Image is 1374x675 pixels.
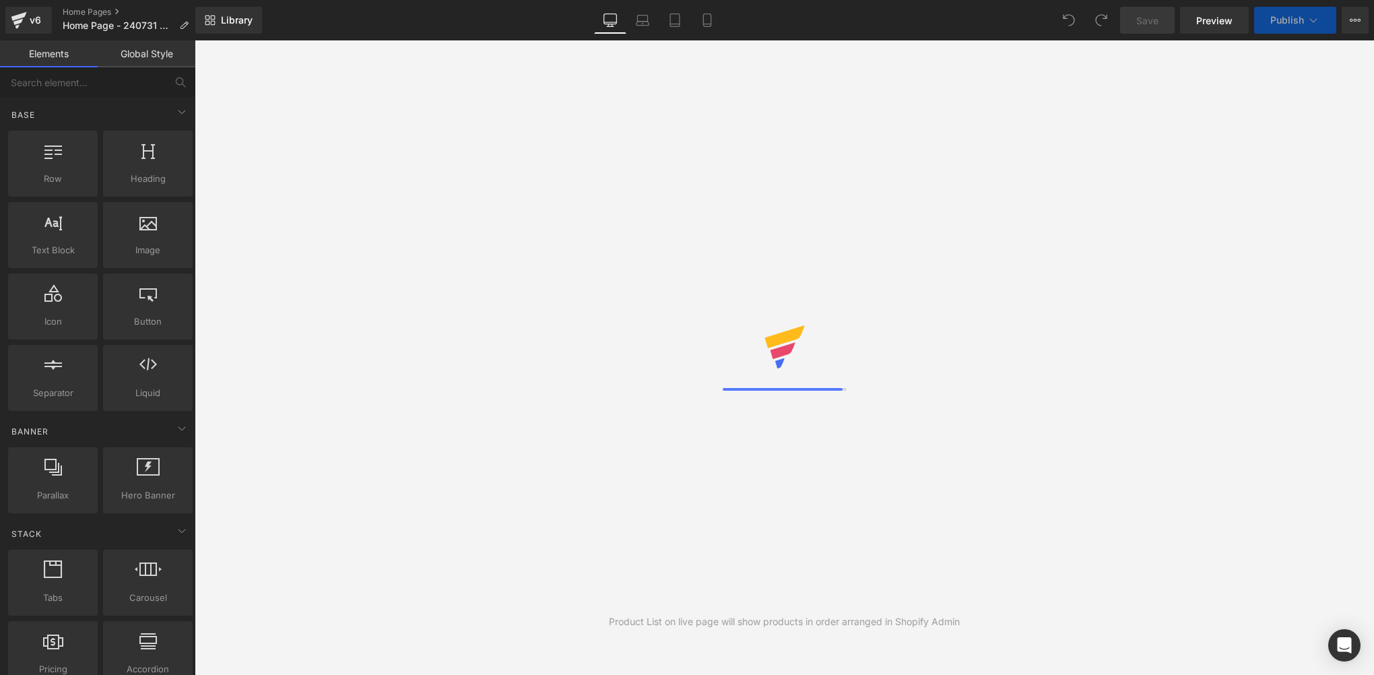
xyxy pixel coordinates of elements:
[12,315,94,329] span: Icon
[63,20,174,31] span: Home Page - 240731 CSC
[10,108,36,121] span: Base
[12,386,94,400] span: Separator
[12,243,94,257] span: Text Block
[12,488,94,503] span: Parallax
[1136,13,1158,28] span: Save
[1088,7,1115,34] button: Redo
[594,7,626,34] a: Desktop
[1342,7,1369,34] button: More
[195,7,262,34] a: New Library
[107,172,189,186] span: Heading
[12,172,94,186] span: Row
[98,40,195,67] a: Global Style
[1055,7,1082,34] button: Undo
[107,243,189,257] span: Image
[27,11,44,29] div: v6
[1328,629,1361,662] div: Open Intercom Messenger
[107,386,189,400] span: Liquid
[221,14,253,26] span: Library
[626,7,659,34] a: Laptop
[691,7,723,34] a: Mobile
[10,425,50,438] span: Banner
[5,7,52,34] a: v6
[1196,13,1233,28] span: Preview
[659,7,691,34] a: Tablet
[107,488,189,503] span: Hero Banner
[1270,15,1304,26] span: Publish
[107,315,189,329] span: Button
[63,7,199,18] a: Home Pages
[1180,7,1249,34] a: Preview
[12,591,94,605] span: Tabs
[107,591,189,605] span: Carousel
[609,614,960,629] div: Product List on live page will show products in order arranged in Shopify Admin
[1254,7,1336,34] button: Publish
[10,527,43,540] span: Stack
